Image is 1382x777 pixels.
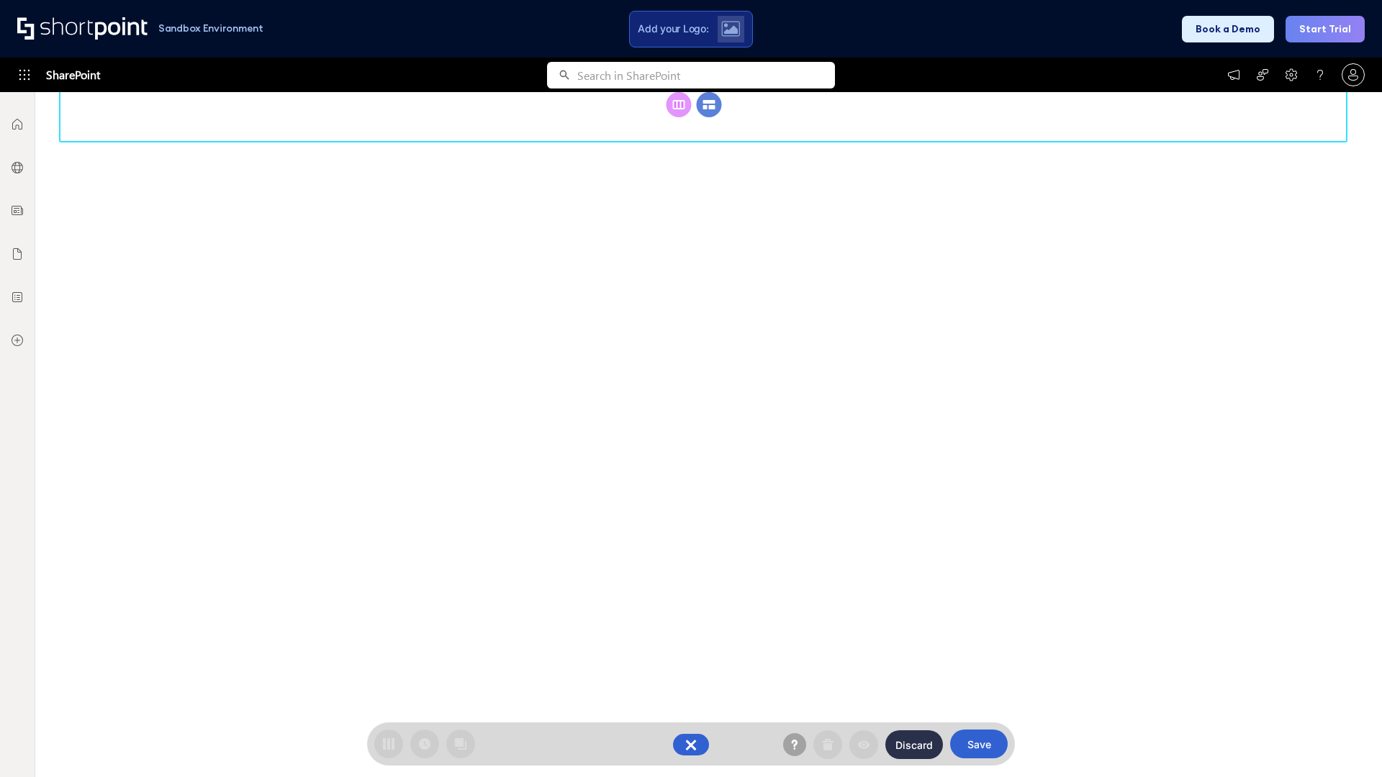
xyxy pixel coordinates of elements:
button: Discard [885,730,943,759]
h1: Sandbox Environment [158,24,263,32]
button: Start Trial [1286,16,1365,42]
span: SharePoint [46,58,100,92]
iframe: Chat Widget [1310,708,1382,777]
span: Add your Logo: [638,22,708,35]
button: Save [950,730,1008,758]
input: Search in SharePoint [577,62,835,88]
button: Book a Demo [1182,16,1274,42]
img: Upload logo [721,21,740,37]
